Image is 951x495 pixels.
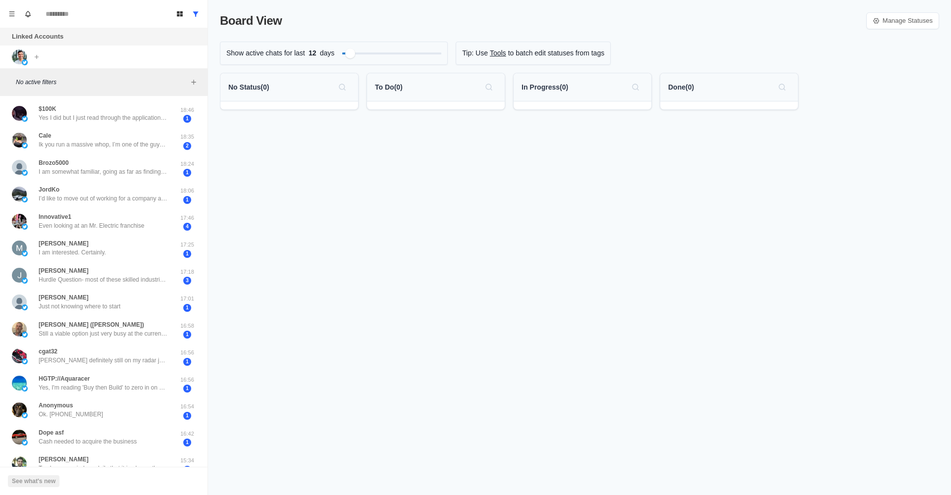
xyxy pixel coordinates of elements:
img: picture [22,116,28,122]
img: picture [22,197,28,202]
span: 4 [183,223,191,231]
button: Board View [172,6,188,22]
p: Just not knowing where to start [39,302,120,311]
img: picture [12,133,27,148]
span: 12 [305,48,320,58]
p: Tip: Use [462,48,488,58]
p: Ik you run a massive whop, I’m one of the guys building custom whop apps for people like [PERSON_... [39,140,167,149]
img: picture [12,160,27,175]
img: picture [12,348,27,363]
button: Notifications [20,6,36,22]
p: Done ( 0 ) [668,82,694,93]
p: 17:46 [175,214,200,222]
p: Cale [39,131,51,140]
p: To always remind me daily that it is always the plan [39,464,167,473]
span: 1 [183,250,191,258]
span: 1 [183,439,191,446]
button: Search [334,79,350,95]
p: Yes I did but I just read through the application and I’m currently raising capital to reach our ... [39,113,167,122]
p: JordKo [39,185,59,194]
p: [PERSON_NAME] [39,455,89,464]
p: Brozo5000 [39,158,69,167]
p: In Progress ( 0 ) [522,82,568,93]
button: See what's new [8,475,59,487]
p: [PERSON_NAME] [39,266,89,275]
p: to batch edit statuses from tags [508,48,605,58]
p: Cash needed to acquire the business [39,437,137,446]
img: picture [22,143,28,148]
p: 16:54 [175,402,200,411]
img: picture [22,278,28,284]
p: Show active chats for last [226,48,305,58]
p: 16:58 [175,322,200,330]
p: [PERSON_NAME] [39,239,89,248]
button: Search [628,79,643,95]
img: picture [22,440,28,445]
p: 15:34 [175,456,200,465]
img: picture [22,304,28,310]
p: Innovative1 [39,212,71,221]
p: Even looking at an Mr. Electric franchise [39,221,144,230]
p: I am somewhat familiar, going as far as finding several on [URL][DOMAIN_NAME], visiting them, con... [39,167,167,176]
button: Search [774,79,790,95]
span: 3 [183,466,191,474]
p: Ok. [PHONE_NUMBER] [39,410,103,419]
p: Yes, I'm reading 'Buy then Build' to zero in on what exactly i'm looking for so I don't waste any... [39,383,167,392]
p: No Status ( 0 ) [228,82,269,93]
p: 18:46 [175,106,200,114]
img: picture [12,376,27,391]
p: 16:42 [175,430,200,438]
img: picture [12,322,27,337]
p: 17:18 [175,268,200,276]
img: picture [12,295,27,309]
span: 1 [183,196,191,204]
button: Add filters [188,76,200,88]
p: Dope asf [39,428,64,437]
p: To Do ( 0 ) [375,82,403,93]
button: Show all conversations [188,6,204,22]
button: Add account [31,51,43,63]
img: picture [22,412,28,418]
a: Manage Statuses [866,12,939,29]
div: Filter by activity days [345,49,355,58]
span: 1 [183,115,191,123]
p: No active filters [16,78,188,87]
img: picture [22,224,28,230]
p: Hurdle Question- most of these skilled industries require a license that comes from certification... [39,275,167,284]
p: HGTP://Aquaracer [39,374,90,383]
img: picture [22,358,28,364]
span: 3 [183,277,191,285]
span: 1 [183,304,191,312]
img: picture [22,332,28,338]
span: 1 [183,331,191,339]
p: Linked Accounts [12,32,63,42]
img: picture [12,187,27,201]
span: 1 [183,358,191,366]
img: picture [12,430,27,445]
img: picture [22,250,28,256]
img: picture [12,402,27,417]
p: 18:35 [175,133,200,141]
p: I’d like to move out of working for a company and start building our own thing. [GEOGRAPHIC_DATA]... [39,194,167,203]
p: [PERSON_NAME] [39,293,89,302]
span: 1 [183,385,191,393]
button: Search [481,79,497,95]
img: picture [12,456,27,471]
img: picture [12,241,27,255]
p: $100K [39,104,56,113]
p: Anonymous [39,401,73,410]
p: I am interested. Certainly. [39,248,106,257]
a: Tools [490,48,506,58]
p: [PERSON_NAME] definitely still on my radar just working through some things now. I am definitely ... [39,356,167,365]
p: cgat32 [39,347,57,356]
p: [PERSON_NAME] ([PERSON_NAME]) [39,320,144,329]
p: 18:24 [175,160,200,168]
p: 17:01 [175,295,200,303]
img: picture [12,268,27,283]
img: picture [12,214,27,229]
button: Menu [4,6,20,22]
p: 16:56 [175,348,200,357]
p: days [320,48,335,58]
span: 1 [183,169,191,177]
p: Still a viable option just very busy at the current time. Thanks for checking in with me though [39,329,167,338]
